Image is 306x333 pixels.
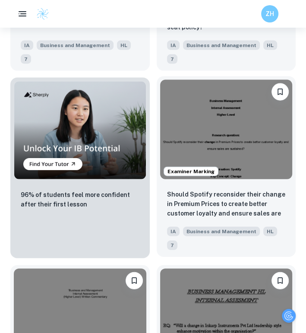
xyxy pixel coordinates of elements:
span: 7 [167,54,177,64]
button: ZH [261,5,278,22]
a: Examiner MarkingBookmarkShould Spotify reconsider their change in Premium Prices to create better... [157,78,296,258]
span: HL [263,41,277,50]
span: IA [167,41,180,50]
span: 7 [167,241,177,250]
span: IA [21,41,33,50]
span: HL [263,227,277,236]
span: HL [117,41,131,50]
span: Business and Management [183,41,260,50]
span: Business and Management [183,227,260,236]
span: 7 [21,54,31,64]
a: Clastify logo [31,7,49,20]
a: Thumbnail96% of students feel more confident after their first lesson [10,78,150,258]
button: Bookmark [271,83,289,101]
p: 96% of students feel more confident after their first lesson [21,190,139,209]
p: Should Spotify reconsider their change in Premium Prices to create better customer loyalty and en... [167,190,286,219]
span: IA [167,227,180,236]
h6: ZH [265,9,275,19]
img: Clastify logo [36,7,49,20]
img: Business and Management IA example thumbnail: Should Spotify reconsider their change i [160,80,293,179]
button: Bookmark [126,272,143,289]
button: Bookmark [271,272,289,289]
img: Thumbnail [14,81,146,180]
span: Examiner Marking [164,168,218,175]
span: Business and Management [37,41,114,50]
